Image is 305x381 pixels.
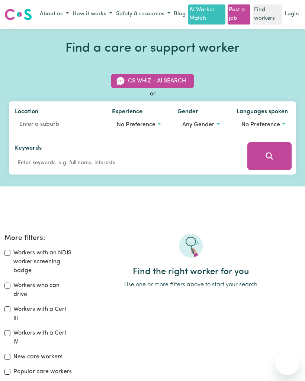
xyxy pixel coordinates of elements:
span: No preference [117,122,155,128]
button: CS Whiz - AI Search [111,74,194,88]
label: New care workers [13,352,62,361]
a: Blog [172,9,187,20]
label: Gender [177,107,198,118]
button: Safety & resources [114,8,172,20]
input: Enter a suburb [15,118,100,131]
button: Worker experience options [112,118,166,132]
iframe: 启动消息传送窗口的按钮 [275,351,299,375]
p: Use one or more filters above to start your search [81,280,301,289]
a: Login [283,9,301,20]
button: Worker language preferences [237,118,290,132]
label: Workers with a Cert IV [13,329,72,346]
a: Find workers [253,4,282,25]
div: or [9,89,296,98]
a: AI Worker Match [188,4,225,25]
label: Languages spoken [237,107,288,118]
h1: Find a care or support worker [9,41,296,56]
button: Search [247,142,292,170]
input: Enter keywords, e.g. full name, interests [15,157,237,169]
button: How it works [71,8,114,20]
h2: Find the right worker for you [81,267,301,277]
label: Workers who can drive [13,281,72,299]
label: Keywords [15,144,42,154]
h2: More filters: [4,234,72,242]
button: About us [38,8,71,20]
label: Workers with a Cert III [13,305,72,323]
label: Popular care workers [13,367,72,376]
label: Experience [112,107,142,118]
a: Post a job [228,4,250,25]
label: Location [15,107,38,118]
label: Workers with an NDIS worker screening badge [13,248,72,275]
span: Any gender [182,122,214,128]
a: Careseekers logo [4,6,32,23]
button: Worker gender preference [177,118,224,132]
img: Careseekers logo [4,8,32,21]
span: No preference [241,122,280,128]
